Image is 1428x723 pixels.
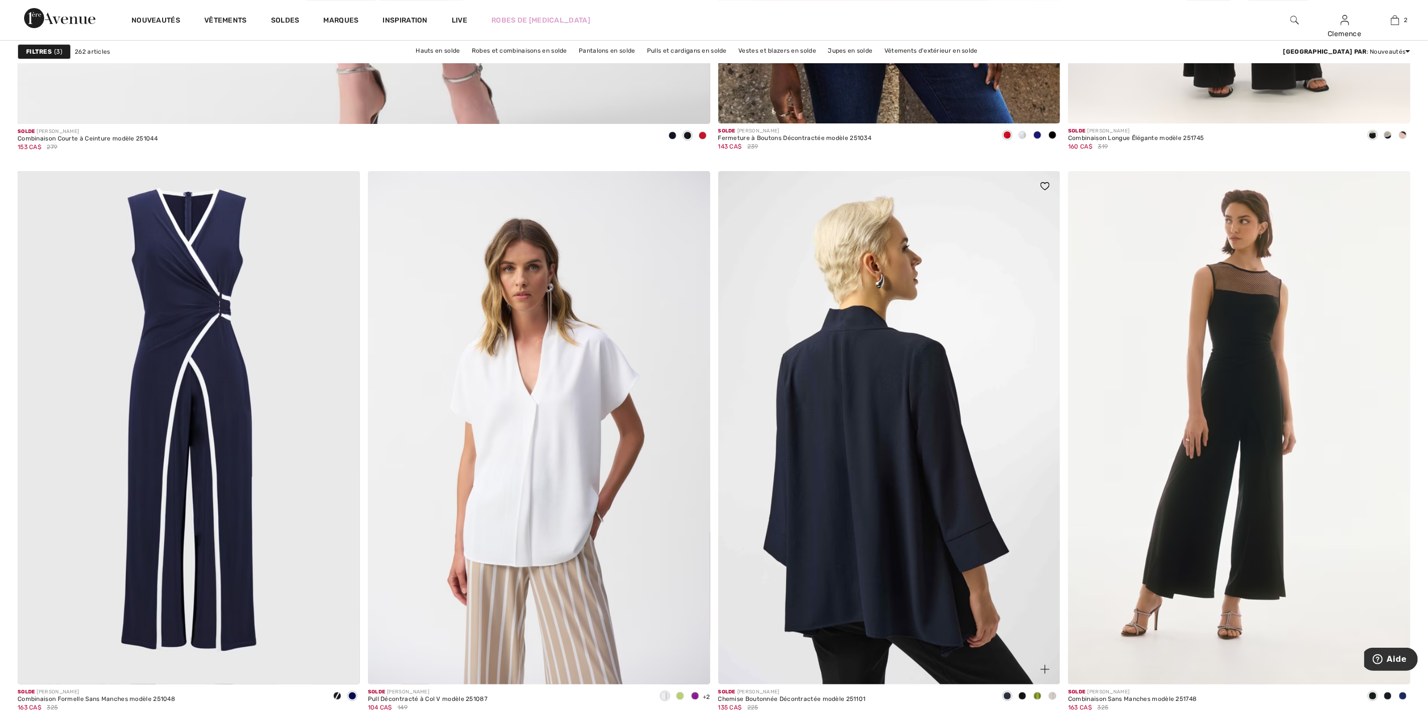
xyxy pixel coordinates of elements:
[1030,688,1045,705] div: Greenery
[47,142,57,152] span: 279
[718,135,872,142] div: Fermeture à Boutons Décontractée modèle 251034
[345,688,360,705] div: Midnight Blue/Vanilla
[491,15,590,26] a: Robes de [MEDICAL_DATA]
[18,135,158,142] div: Combinaison Courte à Ceinture modèle 251044
[383,16,428,27] span: Inspiration
[368,704,392,711] span: 104 CA$
[673,688,688,705] div: Greenery
[1395,127,1410,144] div: Black/quartz
[54,47,62,56] span: 3
[1041,665,1050,674] img: plus_v2.svg
[324,16,359,27] a: Marques
[368,688,487,696] div: [PERSON_NAME]
[1365,688,1380,705] div: Black
[18,128,158,135] div: [PERSON_NAME]
[1068,127,1204,135] div: [PERSON_NAME]
[1341,14,1349,26] img: Mes infos
[1068,128,1086,134] span: Solde
[1341,15,1349,25] a: Se connecter
[1364,648,1418,673] iframe: Ouvre un widget dans lequel vous pouvez trouver plus d’informations
[1068,143,1092,150] span: 160 CA$
[1283,47,1410,56] div: : Nouveautés
[718,143,742,150] span: 143 CA$
[703,693,710,700] span: +2
[1000,127,1015,144] div: Radiant red
[1380,688,1395,705] div: Midnight Blue
[1068,171,1410,684] img: Combinaison Sans Manches modèle 251748. Noir
[368,171,710,684] img: Pull Décontracté à Col V modèle 251087. Greenery
[18,696,175,703] div: Combinaison Formelle Sans Manches modèle 251048
[18,689,35,695] span: Solde
[718,696,866,703] div: Chemise Boutonnée Décontractée modèle 251101
[747,142,758,151] span: 239
[718,689,736,695] span: Solde
[1404,16,1408,25] span: 2
[680,128,695,144] div: Black
[467,44,572,57] a: Robes et combinaisons en solde
[1068,704,1092,711] span: 163 CA$
[718,127,872,135] div: [PERSON_NAME]
[718,688,866,696] div: [PERSON_NAME]
[1380,127,1395,144] div: Midnight Blue/Vanilla
[1365,127,1380,144] div: Black/Vanilla
[574,44,640,57] a: Pantalons en solde
[1030,127,1045,144] div: Midnight Blue
[1370,14,1419,26] a: 2
[1000,688,1015,705] div: Midnight Blue
[18,704,41,711] span: 163 CA$
[1391,14,1399,26] img: Mon panier
[1068,696,1197,703] div: Combinaison Sans Manches modèle 251748
[398,703,408,712] span: 149
[823,44,878,57] a: Jupes en solde
[718,704,742,711] span: 135 CA$
[1041,182,1050,190] img: heart_black_full.svg
[411,44,465,57] a: Hauts en solde
[1098,142,1108,151] span: 319
[879,44,983,57] a: Vêtements d'extérieur en solde
[271,16,300,27] a: Soldes
[18,171,360,684] img: Combinaison Formelle Sans Manches modèle 251048. Noir/Vanille
[1015,127,1030,144] div: Vanilla 30
[330,688,345,705] div: Black/Vanilla
[1283,48,1367,55] strong: [GEOGRAPHIC_DATA] par
[368,696,487,703] div: Pull Décontracté à Col V modèle 251087
[26,47,52,56] strong: Filtres
[1320,29,1369,39] div: Clemence
[718,171,1061,684] a: Chemise Boutonnée Décontractée modèle 251101. Bleu Nuit
[47,703,58,712] span: 325
[688,688,703,705] div: Purple orchid
[1045,688,1060,705] div: Dune
[733,44,821,57] a: Vestes et blazers en solde
[1045,127,1060,144] div: Black
[1068,135,1204,142] div: Combinaison Longue Élégante modèle 251745
[452,15,467,26] a: Live
[665,128,680,144] div: Midnight Blue
[1290,14,1299,26] img: recherche
[18,143,41,151] span: 153 CA$
[204,16,247,27] a: Vêtements
[1015,688,1030,705] div: Black
[18,128,35,134] span: Solde
[24,8,95,28] img: 1ère Avenue
[1068,689,1086,695] span: Solde
[718,128,736,134] span: Solde
[695,128,710,144] div: Radiant red
[1068,688,1197,696] div: [PERSON_NAME]
[368,689,385,695] span: Solde
[75,47,110,56] span: 262 articles
[658,688,673,705] div: Vanilla 30
[132,16,180,27] a: Nouveautés
[747,703,758,712] span: 225
[1395,688,1410,705] div: Royal Sapphire 163
[642,44,732,57] a: Pulls et cardigans en solde
[18,688,175,696] div: [PERSON_NAME]
[1098,703,1109,712] span: 325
